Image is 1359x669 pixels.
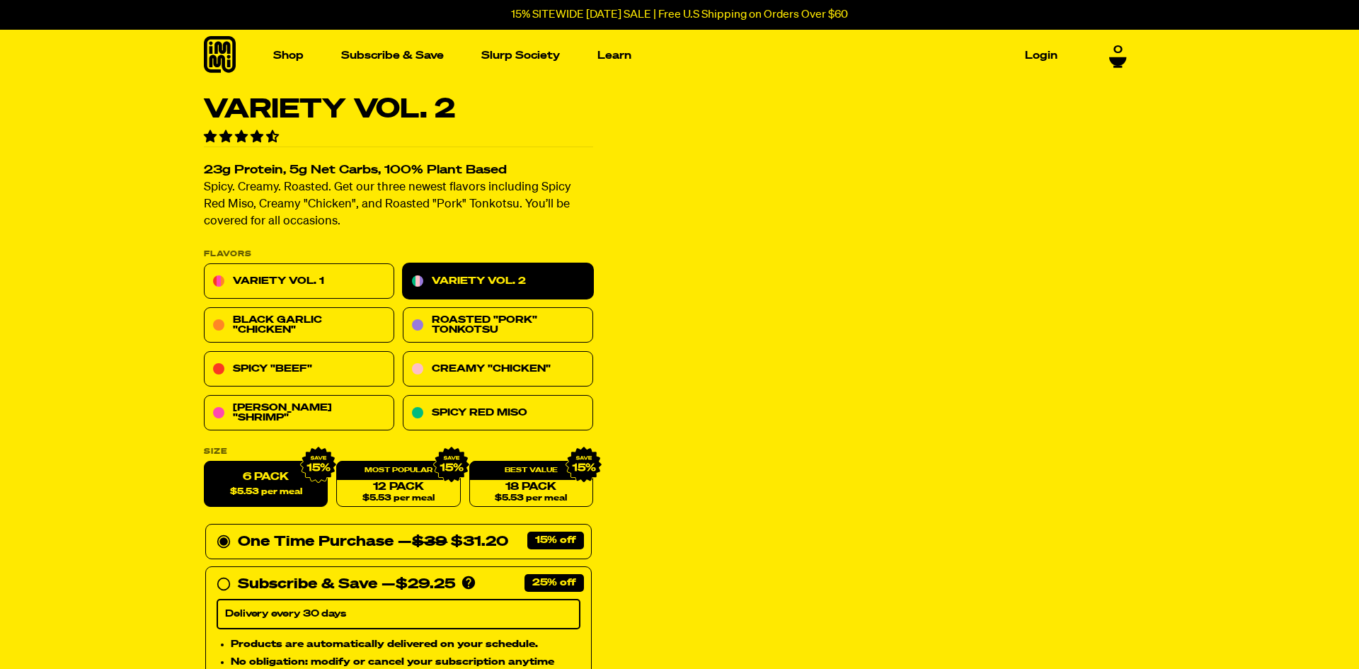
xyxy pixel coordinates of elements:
select: Subscribe & Save —$29.25 Products are automatically delivered on your schedule. No obligation: mo... [217,600,580,629]
span: $5.53 per meal [230,488,302,497]
label: 6 Pack [204,462,328,508]
div: — [398,531,508,554]
a: Shop [268,45,309,67]
a: Subscribe & Save [336,45,449,67]
p: 15% SITEWIDE [DATE] SALE | Free U.S Shipping on Orders Over $60 [511,8,848,21]
a: Black Garlic "Chicken" [204,308,394,343]
span: $5.53 per meal [495,494,567,503]
p: Flavors [204,251,593,258]
a: Spicy "Beef" [204,352,394,387]
img: IMG_9632.png [432,447,469,484]
div: — [382,573,455,596]
a: [PERSON_NAME] "Shrimp" [204,396,394,431]
a: 12 Pack$5.53 per meal [336,462,460,508]
span: 0 [1113,44,1123,57]
del: $39 [412,535,447,549]
span: $31.20 [412,535,508,549]
a: Creamy "Chicken" [403,352,593,387]
a: Variety Vol. 1 [204,264,394,299]
a: Variety Vol. 2 [403,264,593,299]
img: IMG_9632.png [566,447,602,484]
h2: 23g Protein, 5g Net Carbs, 100% Plant Based [204,165,593,177]
nav: Main navigation [268,30,1063,81]
a: Spicy Red Miso [403,396,593,431]
label: Size [204,448,593,456]
a: 0 [1109,44,1127,68]
a: 18 Pack$5.53 per meal [469,462,593,508]
a: Roasted "Pork" Tonkotsu [403,308,593,343]
a: Slurp Society [476,45,566,67]
img: IMG_9632.png [300,447,337,484]
span: $29.25 [396,578,455,592]
a: Learn [592,45,637,67]
span: 4.70 stars [204,131,282,144]
div: One Time Purchase [217,531,580,554]
span: $5.53 per meal [362,494,435,503]
h1: Variety Vol. 2 [204,96,593,123]
li: Products are automatically delivered on your schedule. [231,636,580,652]
a: Login [1019,45,1063,67]
p: Spicy. Creamy. Roasted. Get our three newest flavors including Spicy Red Miso, Creamy "Chicken", ... [204,180,593,231]
div: Subscribe & Save [238,573,377,596]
